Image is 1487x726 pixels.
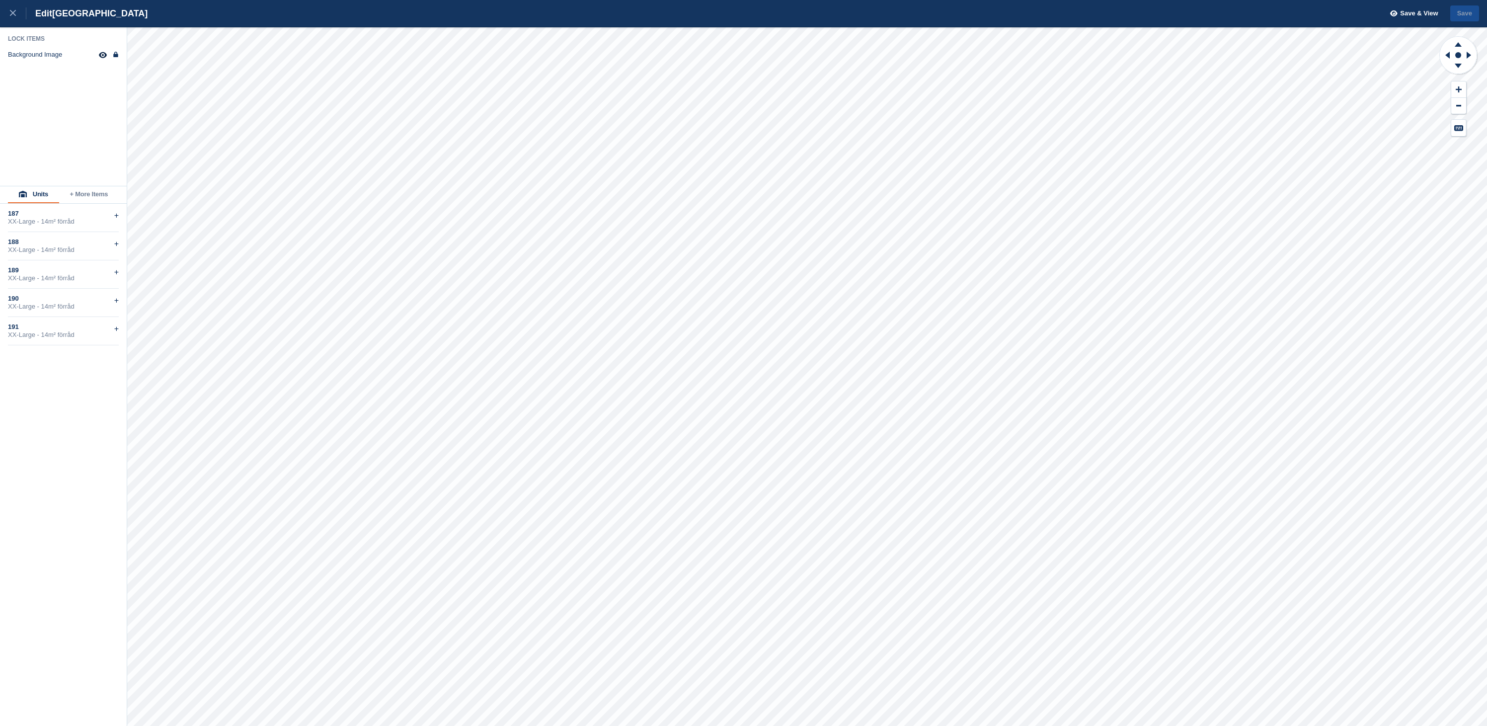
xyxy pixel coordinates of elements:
[8,186,59,203] button: Units
[8,323,119,331] div: 191
[59,186,119,203] button: + More Items
[114,238,119,250] div: +
[8,317,119,345] div: 191XX-Large - 14m² förråd+
[8,232,119,260] div: 188XX-Large - 14m² förråd+
[8,274,119,282] div: XX-Large - 14m² förråd
[8,204,119,232] div: 187XX-Large - 14m² förråd+
[1451,81,1466,98] button: Zoom In
[1451,98,1466,114] button: Zoom Out
[1385,5,1438,22] button: Save & View
[114,210,119,222] div: +
[8,218,119,226] div: XX-Large - 14m² förråd
[8,331,119,339] div: XX-Large - 14m² förråd
[8,35,119,43] div: Lock Items
[1400,8,1438,18] span: Save & View
[114,295,119,307] div: +
[1451,120,1466,136] button: Keyboard Shortcuts
[8,51,62,59] div: Background Image
[114,323,119,335] div: +
[8,289,119,317] div: 190XX-Large - 14m² förråd+
[8,303,119,311] div: XX-Large - 14m² förråd
[8,266,119,274] div: 189
[8,238,119,246] div: 188
[114,266,119,278] div: +
[26,7,148,19] div: Edit [GEOGRAPHIC_DATA]
[8,295,119,303] div: 190
[1450,5,1479,22] button: Save
[8,210,119,218] div: 187
[8,246,119,254] div: XX-Large - 14m² förråd
[8,260,119,289] div: 189XX-Large - 14m² förråd+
